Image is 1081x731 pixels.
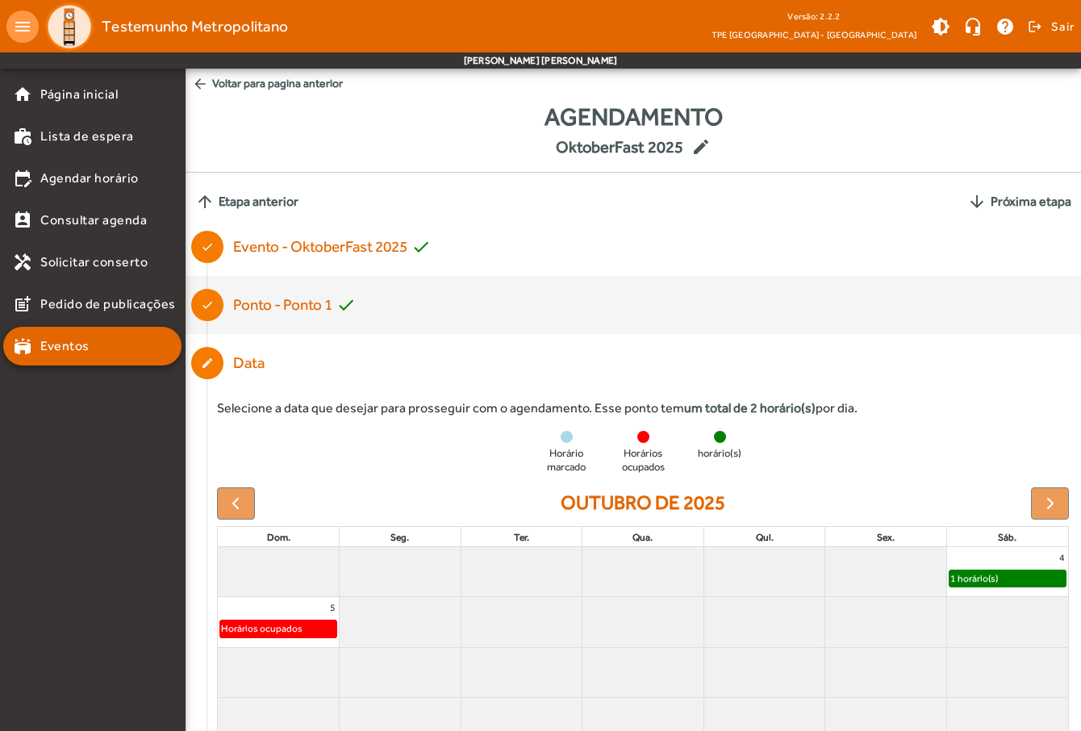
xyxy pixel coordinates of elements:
[192,76,208,92] mat-icon: arrow_back
[995,528,1020,546] a: sábado
[712,27,916,43] span: TPE [GEOGRAPHIC_DATA] - [GEOGRAPHIC_DATA]
[102,14,288,40] span: Testemunho Metropolitano
[511,528,532,546] a: terça-feira
[1056,547,1068,568] a: 4 de outubro de 2025
[39,2,288,51] a: Testemunho Metropolitano
[411,237,431,257] mat-icon: check
[264,528,294,546] a: domingo
[1025,15,1075,39] button: Sair
[698,447,741,461] span: horário(s)
[219,192,298,211] span: Etapa anterior
[13,211,32,230] mat-icon: perm_contact_calendar
[387,528,412,546] a: segunda-feira
[327,597,339,618] a: 5 de outubro de 2025
[201,357,214,370] mat-icon: create
[336,295,356,315] mat-icon: check
[40,294,176,314] span: Pedido de publicações
[40,85,118,104] span: Página inicial
[40,336,90,356] span: Eventos
[40,127,134,146] span: Lista de espera
[967,192,987,211] mat-icon: arrow_downward
[13,294,32,314] mat-icon: post_add
[40,211,147,230] span: Consultar agenda
[753,528,777,546] a: quinta-feira
[556,135,683,159] span: OktoberFast 2025
[13,127,32,146] mat-icon: work_history
[13,85,32,104] mat-icon: home
[6,10,39,43] mat-icon: menu
[629,528,656,546] a: quarta-feira
[201,299,214,311] mat-icon: done
[233,294,356,317] div: Ponto - Ponto 1
[534,447,599,474] span: Horário marcado
[950,570,999,587] div: 1 horário(s)
[946,547,1068,597] td: 4 de outubro de 2025
[13,169,32,188] mat-icon: edit_calendar
[13,253,32,272] mat-icon: handyman
[217,399,1069,418] div: Selecione a data que desejar para prosseguir com o agendamento. Esse ponto tem por dia.
[186,69,1081,98] span: Voltar para pagina anterior
[40,253,148,272] span: Solicitar conserto
[684,400,816,416] strong: um total de 2 horário(s)
[991,192,1071,211] span: Próxima etapa
[233,236,431,259] div: Evento - OktoberFast 2025
[13,336,32,356] mat-icon: stadium
[220,620,303,637] div: Horários ocupados
[712,6,916,27] div: Versão: 2.2.2
[611,447,675,474] span: Horários ocupados
[40,169,139,188] span: Agendar horário
[874,528,898,546] a: sexta-feira
[561,491,725,515] h2: outubro de 2025
[1051,14,1075,40] span: Sair
[195,192,215,211] mat-icon: arrow_upward
[201,240,214,253] mat-icon: done
[45,2,94,51] img: Logo TPE
[691,137,711,157] mat-icon: edit
[233,352,273,375] div: Data
[218,597,340,648] td: 5 de outubro de 2025
[186,98,1081,135] span: Agendamento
